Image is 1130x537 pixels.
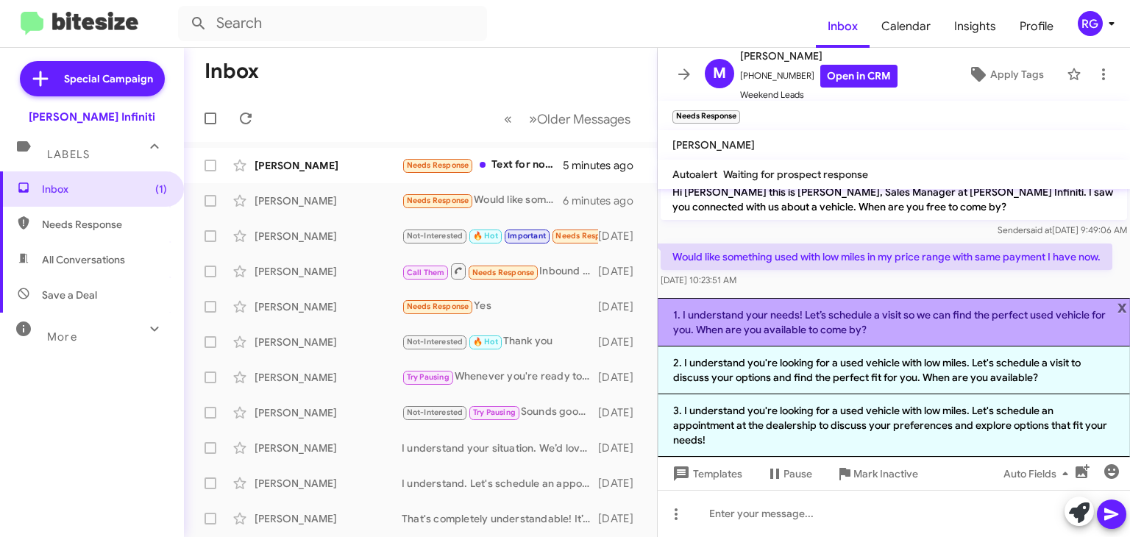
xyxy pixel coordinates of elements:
div: Would like something used with low miles in my price range with same payment I have now. [402,192,563,209]
div: 5 minutes ago [563,158,645,173]
div: [DATE] [598,370,645,385]
p: Would like something used with low miles in my price range with same payment I have now. [661,243,1112,270]
div: [PERSON_NAME] [255,441,402,455]
span: (1) [155,182,167,196]
div: Yes [402,298,598,315]
div: [PERSON_NAME] [255,511,402,526]
span: said at [1026,224,1052,235]
div: [DATE] [598,405,645,420]
a: Inbox [816,5,870,48]
button: Templates [658,460,754,487]
span: Templates [669,460,742,487]
span: Not-Interested [407,408,463,417]
span: Not-Interested [407,337,463,346]
div: [PERSON_NAME] [255,229,402,243]
div: [PERSON_NAME] [255,476,402,491]
span: Save a Deal [42,288,97,302]
span: Needs Response [407,302,469,311]
div: [DATE] [598,511,645,526]
span: Waiting for prospect response [723,168,868,181]
span: Try Pausing [407,372,449,382]
span: » [529,110,537,128]
li: 2. I understand you're looking for a used vehicle with low miles. Let's schedule a visit to discu... [658,346,1130,394]
span: Needs Response [42,217,167,232]
a: Calendar [870,5,942,48]
div: Sounds good. Just let me know what works for you. Thank you! [402,404,598,421]
span: Needs Response [407,160,469,170]
span: More [47,330,77,344]
span: Mark Inactive [853,460,918,487]
button: Next [520,104,639,134]
span: Needs Response [555,231,618,241]
div: [DATE] [598,476,645,491]
span: « [504,110,512,128]
button: Previous [495,104,521,134]
span: [PERSON_NAME] [672,138,755,152]
li: 1. I understand your needs! Let’s schedule a visit so we can find the perfect used vehicle for yo... [658,298,1130,346]
div: [PERSON_NAME] [255,299,402,314]
div: [PERSON_NAME] [255,193,402,208]
a: Open in CRM [820,65,898,88]
div: 6 minutes ago [563,193,645,208]
span: [PHONE_NUMBER] [740,65,898,88]
div: Whenever you're ready to schedule that appointment, just reach out. I'm here to help with the det... [402,369,598,385]
nav: Page navigation example [496,104,639,134]
span: x [1117,298,1127,316]
li: 3. I understand you're looking for a used vehicle with low miles. Let's schedule an appointment a... [658,394,1130,457]
span: Labels [47,148,90,161]
a: Profile [1008,5,1065,48]
span: [DATE] 10:23:51 AM [661,274,736,285]
div: Text for now. But if the deal is right for us and y'all ...... all I need is a PO and the bank wi... [402,157,563,174]
span: Autoalert [672,168,717,181]
button: Pause [754,460,824,487]
p: Hi [PERSON_NAME] this is [PERSON_NAME], Sales Manager at [PERSON_NAME] Infiniti. I saw you connec... [661,179,1127,220]
small: Needs Response [672,110,740,124]
div: I understand. Let's schedule an appointment to discuss the details and evaluate your vehicle. Whe... [402,476,598,491]
span: Important [508,231,546,241]
span: Call Them [407,268,445,277]
div: [PERSON_NAME] Infiniti [29,110,155,124]
div: [DATE] [598,441,645,455]
span: Auto Fields [1003,460,1074,487]
div: [PERSON_NAME] [255,405,402,420]
span: Sender [DATE] 9:49:06 AM [998,224,1127,235]
div: RG [1078,11,1103,36]
div: [DATE] [598,229,645,243]
div: Thank you [402,333,598,350]
span: 🔥 Hot [473,337,498,346]
span: Pause [783,460,812,487]
div: [PERSON_NAME] [255,335,402,349]
div: [DATE] [598,335,645,349]
span: Needs Response [407,196,469,205]
span: Apply Tags [990,61,1044,88]
span: All Conversations [42,252,125,267]
div: [PERSON_NAME] [255,264,402,279]
a: Special Campaign [20,61,165,96]
div: That's completely understandable! It’s a big decision. How about scheduling a visit? We can discu... [402,511,598,526]
button: RG [1065,11,1114,36]
input: Search [178,6,487,41]
span: Try Pausing [473,408,516,417]
div: I understand your situation. We’d love to discuss a potential offer for your Q50. Would you like ... [402,441,598,455]
span: Special Campaign [64,71,153,86]
span: Inbox [42,182,167,196]
span: Needs Response [472,268,535,277]
div: Thanks [402,227,598,244]
span: Not-Interested [407,231,463,241]
div: [DATE] [598,299,645,314]
span: 🔥 Hot [473,231,498,241]
div: Inbound Call [402,262,598,280]
span: M [713,62,726,85]
div: [PERSON_NAME] [255,158,402,173]
span: [PERSON_NAME] [740,47,898,65]
a: Insights [942,5,1008,48]
h1: Inbox [205,60,259,83]
div: [DATE] [598,264,645,279]
span: Weekend Leads [740,88,898,102]
span: Older Messages [537,111,630,127]
div: [PERSON_NAME] [255,370,402,385]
